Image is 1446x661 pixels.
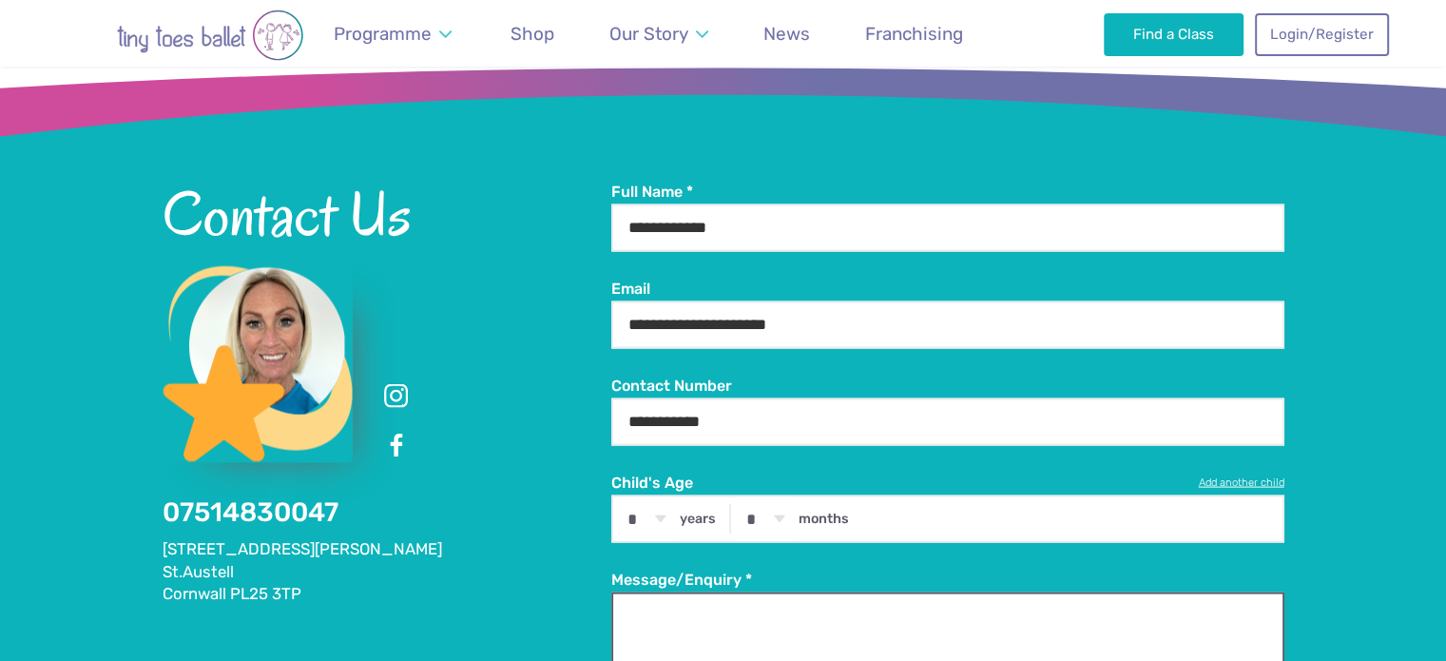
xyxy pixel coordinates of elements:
[502,11,564,56] a: Shop
[680,511,716,528] label: years
[611,376,1284,397] label: Contact Number
[163,538,611,606] address: [STREET_ADDRESS][PERSON_NAME] St.Austell Cornwall PL25 3TP
[611,182,1284,203] label: Full Name *
[163,496,338,528] a: 07514830047
[600,11,717,56] a: Our Story
[1104,13,1244,55] a: Find a Class
[865,23,963,45] span: Franchising
[163,182,611,246] h2: Contact Us
[611,570,1284,591] label: Message/Enquiry *
[611,279,1284,300] label: Email
[609,23,688,45] span: Our Story
[379,429,414,463] a: Facebook
[58,10,362,61] img: tiny toes ballet
[1199,476,1284,491] a: Add another child
[857,11,973,56] a: Franchising
[325,11,461,56] a: Programme
[379,379,414,414] a: Instagram
[611,473,1284,494] label: Child's Age
[334,23,432,45] span: Programme
[1255,13,1388,55] a: Login/Register
[755,11,819,56] a: News
[799,511,849,528] label: months
[763,23,810,45] span: News
[511,23,554,45] span: Shop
